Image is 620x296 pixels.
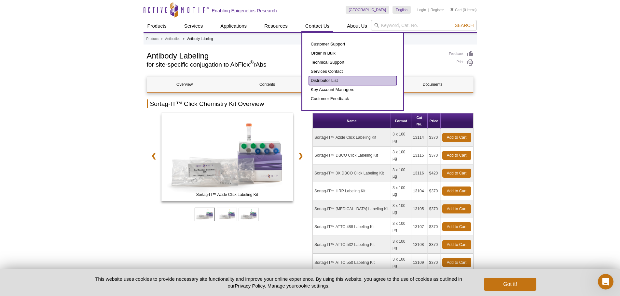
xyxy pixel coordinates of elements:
td: $370 [428,218,441,236]
td: 13109 [411,254,428,272]
td: 3 x 100 µg [391,129,411,147]
a: Add to Cart [442,258,471,267]
h1: Antibody Labeling [147,50,443,60]
h2: Enabling Epigenetics Research [212,8,277,14]
td: $370 [428,236,441,254]
a: Register [431,7,444,12]
a: Contents [230,77,305,92]
a: Add to Cart [442,151,471,160]
td: $370 [428,182,441,200]
a: Sortag-IT™ Azide Click Labeling Kit [161,113,293,203]
a: Customer Feedback [309,94,397,103]
span: Sortag-IT™ Azide Click Labeling Kit [163,191,292,198]
a: Services Contact [309,67,397,76]
td: 3 x 100 µg [391,254,411,272]
a: [GEOGRAPHIC_DATA] [346,6,390,14]
a: Products [144,20,171,32]
p: This website uses cookies to provide necessary site functionality and improve your online experie... [84,276,474,289]
button: Search [453,22,475,28]
td: Sortag-IT™ ATTO 532 Labeling Kit [313,236,391,254]
li: (0 items) [450,6,477,14]
td: $370 [428,200,441,218]
td: 3 x 100 µg [391,164,411,182]
li: » [183,37,185,41]
a: Documents [395,77,470,92]
td: 13108 [411,236,428,254]
a: Applications [216,20,251,32]
a: About Us [343,20,371,32]
img: Sortag-IT™ Azide Click Labeling Kit [161,113,293,201]
h2: Sortag-IT™ Click Chemistry Kit Overview [147,99,474,108]
li: | [428,6,429,14]
td: 3 x 100 µg [391,218,411,236]
th: Price [428,113,441,129]
td: 13107 [411,218,428,236]
td: 3 x 100 µg [391,147,411,164]
span: Search [455,23,474,28]
td: Sortag-IT™ [MEDICAL_DATA] Labeling Kit [313,200,391,218]
a: Products [146,36,159,42]
a: ❮ [147,148,161,163]
sup: ® [250,60,254,65]
td: 13114 [411,129,428,147]
td: 13115 [411,147,428,164]
a: Antibodies [165,36,180,42]
td: 3 x 100 µg [391,236,411,254]
a: Add to Cart [442,187,471,196]
a: Add to Cart [442,133,471,142]
a: Order in Bulk [309,49,397,58]
a: Resources [260,20,292,32]
td: Sortag-IT™ DBCO Click Labeling Kit [313,147,391,164]
a: Overview [147,77,222,92]
input: Keyword, Cat. No. [371,20,477,31]
td: Sortag-IT™ 3X DBCO Click Labeling Kit [313,164,391,182]
td: 13104 [411,182,428,200]
a: Feedback [449,50,474,58]
td: 3 x 100 µg [391,182,411,200]
a: Contact Us [301,20,333,32]
td: $370 [428,129,441,147]
a: Add to Cart [442,222,471,231]
td: $370 [428,254,441,272]
button: cookie settings [296,283,328,289]
li: » [161,37,163,41]
a: Services [180,20,207,32]
a: Add to Cart [442,204,471,213]
a: Technical Support [309,58,397,67]
th: Format [391,113,411,129]
li: Antibody Labeling [187,37,213,41]
th: Cat No. [411,113,428,129]
a: Add to Cart [442,240,471,249]
th: Name [313,113,391,129]
td: Sortag-IT™ ATTO 488 Labeling Kit [313,218,391,236]
h2: for site-specific conjugation to AbFlex rAbs [147,62,443,68]
td: $370 [428,147,441,164]
a: Add to Cart [442,169,471,178]
td: 13105 [411,200,428,218]
a: Cart [450,7,462,12]
img: Your Cart [450,8,453,11]
a: Customer Support [309,40,397,49]
button: Got it! [484,278,536,291]
a: Distributor List [309,76,397,85]
a: Print [449,59,474,66]
td: 3 x 100 µg [391,200,411,218]
iframe: Intercom live chat [598,274,613,290]
td: Sortag-IT™ Azide Click Labeling Kit [313,129,391,147]
a: Key Account Managers [309,85,397,94]
td: 13116 [411,164,428,182]
a: Privacy Policy [235,283,265,289]
td: Sortag-IT™ ATTO 550 Labeling Kit [313,254,391,272]
td: Sortag-IT™ HRP Labeling Kit [313,182,391,200]
a: Login [417,7,426,12]
td: $420 [428,164,441,182]
a: ❯ [294,148,308,163]
a: English [393,6,411,14]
